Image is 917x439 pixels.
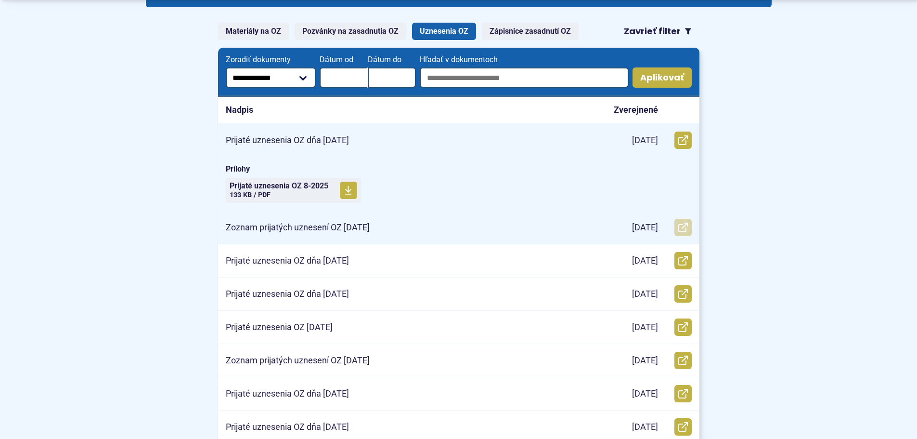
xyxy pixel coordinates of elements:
[218,23,289,40] a: Materiály na OZ
[226,388,349,399] p: Prijaté uznesenia OZ dňa [DATE]
[632,322,658,333] p: [DATE]
[230,191,271,199] span: 133 KB / PDF
[230,182,328,190] span: Prijaté uznesenia OZ 8-2025
[632,388,658,399] p: [DATE]
[616,23,699,40] button: Zavrieť filter
[320,67,368,88] input: Dátum od
[295,23,406,40] a: Pozvánky na zasadnutia OZ
[226,178,361,203] a: Prijaté uznesenia OZ 8-2025 133 KB / PDF
[368,67,416,88] input: Dátum do
[226,255,349,266] p: Prijaté uznesenia OZ dňa [DATE]
[368,55,416,64] span: Dátum do
[632,355,658,366] p: [DATE]
[632,255,658,266] p: [DATE]
[632,222,658,233] p: [DATE]
[226,289,349,300] p: Prijaté uznesenia OZ dňa [DATE]
[632,135,658,146] p: [DATE]
[633,67,692,88] button: Aplikovať
[226,67,316,88] select: Zoradiť dokumenty
[226,135,349,146] p: Prijaté uznesenia OZ dňa [DATE]
[226,355,370,366] p: Zoznam prijatých uznesení OZ [DATE]
[624,26,681,37] span: Zavrieť filter
[420,55,628,64] span: Hľadať v dokumentoch
[420,67,628,88] input: Hľadať v dokumentoch
[320,55,368,64] span: Dátum od
[482,23,579,40] a: Zápisnice zasadnutí OZ
[632,289,658,300] p: [DATE]
[226,422,349,433] p: Prijaté uznesenia OZ dňa [DATE]
[226,322,333,333] p: Prijaté uznesenia OZ [DATE]
[226,164,692,174] span: Prílohy
[614,105,658,116] p: Zverejnené
[226,55,316,64] span: Zoradiť dokumenty
[412,23,476,40] a: Uznesenia OZ
[632,422,658,433] p: [DATE]
[226,222,370,233] p: Zoznam prijatých uznesení OZ [DATE]
[226,105,253,116] p: Nadpis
